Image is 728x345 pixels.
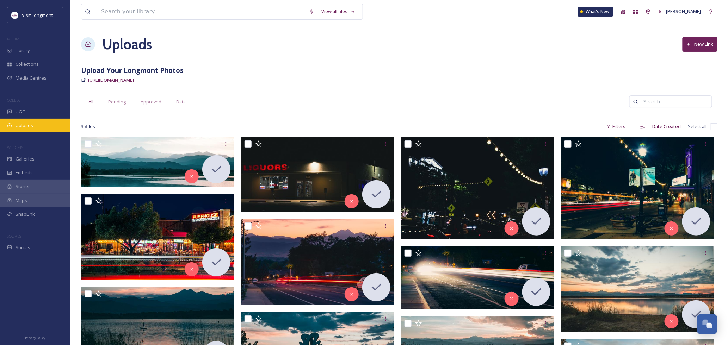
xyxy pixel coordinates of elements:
[81,123,95,130] span: 35 file s
[401,137,554,239] img: ext_1752524012.0573_brian.gibson83@gmail.com-20250712-Longmont-20.jpg
[7,98,22,103] span: COLLECT
[688,123,707,130] span: Select all
[176,99,186,105] span: Data
[81,137,234,187] img: ext_1752524013.506654_brian.gibson83@gmail.com-20250712-Longmont-01.jpg
[108,99,126,105] span: Pending
[561,137,714,239] img: ext_1752524011.978509_brian.gibson83@gmail.com-20250712-Longmont-19.jpg
[16,47,30,54] span: Library
[16,75,47,81] span: Media Centres
[102,34,152,55] a: Uploads
[16,122,33,129] span: Uploads
[16,156,35,162] span: Galleries
[22,12,53,18] span: Visit Longmont
[603,120,629,133] div: Filters
[649,120,685,133] div: Date Created
[11,12,18,19] img: longmont.jpg
[683,37,717,51] button: New Link
[16,244,30,251] span: Socials
[401,246,554,310] img: ext_1752524011.302319_brian.gibson83@gmail.com-20250712-Longmont-17.jpg
[88,77,134,83] span: [URL][DOMAIN_NAME]
[81,65,184,75] strong: Upload Your Longmont Photos
[561,246,714,332] img: ext_1752524010.846933_brian.gibson83@gmail.com-20250712-Longmont-15.jpg
[16,108,25,115] span: UGC
[16,211,35,218] span: SnapLink
[16,61,39,68] span: Collections
[655,5,705,18] a: [PERSON_NAME]
[98,4,305,19] input: Search your library
[81,194,234,280] img: ext_1752524011.744494_brian.gibson83@gmail.com-20250712-Longmont-18.jpg
[25,335,45,340] span: Privacy Policy
[666,8,701,14] span: [PERSON_NAME]
[141,99,161,105] span: Approved
[640,95,708,109] input: Search
[318,5,359,18] a: View all files
[16,169,33,176] span: Embeds
[241,219,394,305] img: ext_1752524011.437782_brian.gibson83@gmail.com-20250712-Longmont-16.jpg
[7,145,23,150] span: WIDGETS
[88,99,93,105] span: All
[7,36,19,42] span: MEDIA
[16,197,27,204] span: Maps
[7,233,21,239] span: SOCIALS
[697,314,717,334] button: Open Chat
[88,76,134,84] a: [URL][DOMAIN_NAME]
[16,183,31,190] span: Stories
[241,137,394,212] img: ext_1752524012.457856_brian.gibson83@gmail.com-20250712-Longmont-21.jpg
[25,333,45,341] a: Privacy Policy
[578,7,613,17] a: What's New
